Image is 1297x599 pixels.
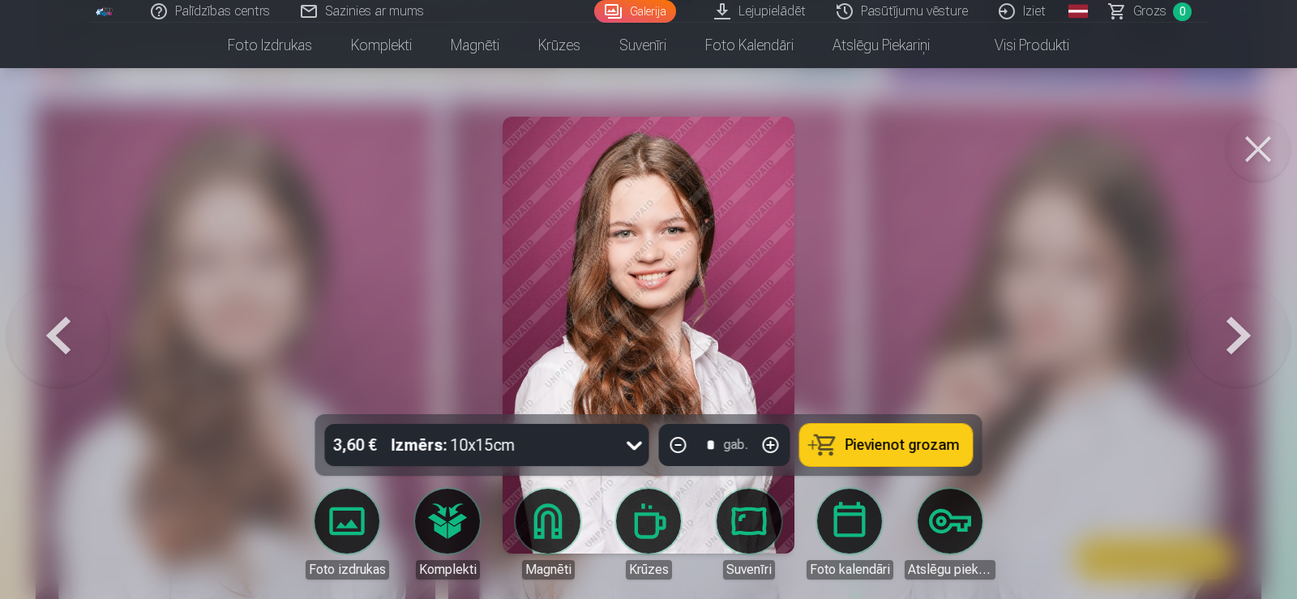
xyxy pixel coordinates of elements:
div: Atslēgu piekariņi [905,560,995,580]
div: 10x15cm [392,424,516,466]
a: Foto izdrukas [208,23,332,68]
a: Foto kalendāri [804,489,895,580]
a: Visi produkti [949,23,1089,68]
div: Magnēti [522,560,575,580]
button: Pievienot grozam [800,424,973,466]
a: Magnēti [503,489,593,580]
div: gab. [724,435,748,455]
a: Foto izdrukas [302,489,392,580]
div: Komplekti [416,560,480,580]
a: Magnēti [431,23,519,68]
div: 3,60 € [325,424,385,466]
a: Suvenīri [600,23,686,68]
div: Foto kalendāri [807,560,893,580]
span: Pievienot grozam [845,438,960,452]
a: Komplekti [332,23,431,68]
div: Foto izdrukas [306,560,389,580]
div: Suvenīri [723,560,775,580]
a: Krūzes [603,489,694,580]
a: Atslēgu piekariņi [905,489,995,580]
div: Krūzes [626,560,672,580]
a: Komplekti [402,489,493,580]
img: /fa1 [96,6,113,16]
a: Suvenīri [704,489,794,580]
a: Krūzes [519,23,600,68]
a: Atslēgu piekariņi [813,23,949,68]
strong: Izmērs : [392,434,447,456]
span: 0 [1173,2,1192,21]
span: Grozs [1133,2,1166,21]
a: Foto kalendāri [686,23,813,68]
